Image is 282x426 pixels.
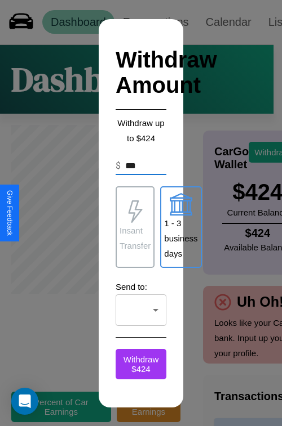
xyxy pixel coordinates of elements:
[116,349,166,379] button: Withdraw $424
[164,216,197,261] p: 1 - 3 business days
[120,223,151,253] p: Insant Transfer
[6,190,14,236] div: Give Feedback
[116,36,166,110] h2: Withdraw Amount
[11,388,38,415] div: Open Intercom Messenger
[116,115,166,146] p: Withdraw up to $ 424
[116,159,121,173] p: $
[116,279,166,294] p: Send to:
